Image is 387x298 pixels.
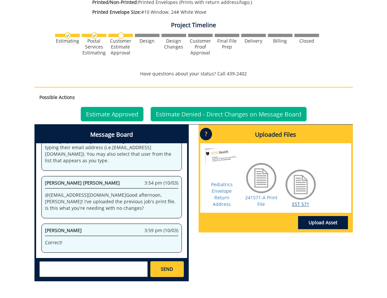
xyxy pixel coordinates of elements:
[92,9,304,15] p: #10 Window, 24# White Wove
[298,216,348,229] a: Upload Asset
[45,227,82,233] span: [PERSON_NAME]
[150,261,183,277] a: SEND
[144,227,178,234] span: 3:59 pm (10/03)
[34,70,353,77] p: Have questions about your status? Call 439-2402
[241,38,266,44] div: Delivery
[161,266,173,272] span: SEND
[65,32,71,39] img: checkmark
[294,38,319,44] div: Closed
[200,128,212,140] p: ?
[45,125,178,164] p: Welcome to the Project Messenger. All messages will appear to all stakeholders. If you want to al...
[292,201,309,207] a: EST 571
[245,194,277,207] a: 241571-A Print File
[45,239,178,246] p: Correct!
[268,38,292,44] div: Billing
[118,32,124,39] img: no
[82,38,106,56] div: Postal Services Estimating
[211,181,233,207] a: Pediatrics Envelope Return Address
[91,32,97,39] img: checkmark
[108,38,133,56] div: Customer Estimate Approval
[81,107,143,121] a: Estimate Approved
[144,180,178,186] span: 3:54 pm (10/03)
[39,94,75,100] strong: Possible Actions
[45,192,178,211] p: @ [EMAIL_ADDRESS][DOMAIN_NAME] Good afternoon, [PERSON_NAME]! I've uploaded the previous job's pr...
[161,38,186,50] div: Design Changes
[135,38,160,44] div: Design
[151,107,307,121] a: Estimate Denied - Direct Changes on Message Board
[39,261,148,277] textarea: messageToSend
[92,9,141,15] span: Printed Envelope Size:
[200,126,351,143] h4: Uploaded Files
[34,22,353,29] h4: Project Timeline
[36,126,187,143] h4: Message Board
[188,38,213,56] div: Customer Proof Approval
[55,38,80,44] div: Estimating
[215,38,239,50] div: Final File Prep
[45,180,120,186] span: [PERSON_NAME] [PERSON_NAME]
